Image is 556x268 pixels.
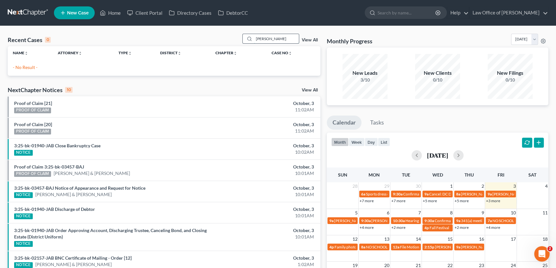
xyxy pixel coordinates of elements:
div: 10:02AM [218,149,314,155]
span: 14 [415,235,421,243]
span: NO SCHOOL [366,245,387,249]
div: 11:02AM [218,107,314,113]
span: 5 [354,209,358,217]
span: 9a [456,245,460,249]
span: 9:30a [424,218,434,223]
span: 11 [542,209,548,217]
a: Directory Cases [166,7,215,19]
span: 29 [384,182,390,190]
button: day [365,138,378,146]
div: NOTICE [14,241,33,247]
div: NOTICE [14,213,33,219]
div: Recent Cases [8,36,51,44]
div: October, 3 [218,206,314,212]
div: NOTICE [14,262,33,268]
h2: [DATE] [427,152,448,159]
i: unfold_more [128,51,132,55]
div: 3/10 [343,77,387,83]
span: 7a [488,218,492,223]
span: Fall Festival [430,225,449,230]
span: 9a [329,218,334,223]
div: October, 3 [218,164,314,170]
span: Wed [432,172,443,177]
span: Sports dress down day [366,192,404,196]
span: Thu [465,172,474,177]
span: 9:30a [393,192,403,196]
span: 2:15p [424,245,434,249]
a: +7 more [360,198,374,203]
div: 10:01AM [218,170,314,177]
span: [PERSON_NAME] with [PERSON_NAME] & the girls [334,218,420,223]
a: Calendar [327,116,361,130]
div: 10:01AM [218,191,314,198]
a: Nameunfold_more [13,50,28,55]
span: 2 [547,246,552,251]
div: NextChapter Notices [8,86,73,94]
span: 3 [513,182,517,190]
p: - No Result - [13,64,315,71]
span: 341(a) meeting for [PERSON_NAME] [461,218,523,223]
a: Chapterunfold_more [215,50,237,55]
span: 6a [361,192,365,196]
a: View All [302,38,318,42]
div: New Filings [488,69,533,77]
span: 1 [449,182,453,190]
i: unfold_more [78,51,82,55]
a: +4 more [486,225,500,230]
a: [PERSON_NAME] & [PERSON_NAME] [35,261,112,268]
span: File Motion for extension of time for [PERSON_NAME] [400,245,491,249]
span: Tue [402,172,410,177]
a: View All [302,88,318,92]
div: October, 3 [218,255,314,261]
span: 2 [481,182,485,190]
a: Help [447,7,469,19]
a: +3 more [486,198,500,203]
span: 9a [424,192,429,196]
div: NOTICE [14,150,33,156]
span: New Case [67,11,89,15]
div: October, 3 [218,121,314,128]
div: PROOF OF CLAIM [14,129,51,134]
div: New Leads [343,69,387,77]
span: 4p [424,225,429,230]
div: PROOF OF CLAIM [14,171,51,177]
a: Tasks [364,116,390,130]
h3: Monthly Progress [327,37,372,45]
span: 10:30a [393,218,405,223]
span: [PERSON_NAME] [PHONE_NUMBER] [461,192,526,196]
span: Sat [528,172,536,177]
span: 4p [329,245,334,249]
input: Search by name... [378,7,436,19]
a: Proof of Claim 3:25-bk-03457-BAJ [14,164,84,169]
button: week [349,138,365,146]
a: 3:25-bk-02157-JAB BNC Certificate of Mailing - Order [12] [14,255,132,261]
div: PROOF OF CLAIM [14,108,51,113]
div: 0 [45,37,51,43]
iframe: Intercom live chat [534,246,550,262]
span: 9a [488,192,492,196]
span: 30 [415,182,421,190]
a: +2 more [455,225,469,230]
span: 17 [510,235,517,243]
span: Fri [498,172,504,177]
span: Mon [369,172,380,177]
span: 16 [478,235,485,243]
a: Client Portal [124,7,166,19]
span: 15 [447,235,453,243]
span: 12a [393,245,399,249]
span: 9 [481,209,485,217]
span: [PERSON_NAME] [EMAIL_ADDRESS][DOMAIN_NAME] [PHONE_NUMBER] [371,218,501,223]
span: 12 [352,235,358,243]
span: 10 [510,209,517,217]
span: Confirmation hearing for [PERSON_NAME] [403,192,476,196]
a: Proof of Claim [21] [14,100,52,106]
i: unfold_more [24,51,28,55]
a: 3:25-bk-01940-JAB Close Bankruptcy Case [14,143,100,148]
a: DebtorCC [215,7,251,19]
span: 8 [449,209,453,217]
div: 0/10 [415,77,460,83]
span: 6 [386,209,390,217]
a: Districtunfold_more [160,50,181,55]
a: 3:25-bk-03457-BAJ Notice of Appearance and Request for Notice [14,185,145,191]
a: +5 more [455,198,469,203]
